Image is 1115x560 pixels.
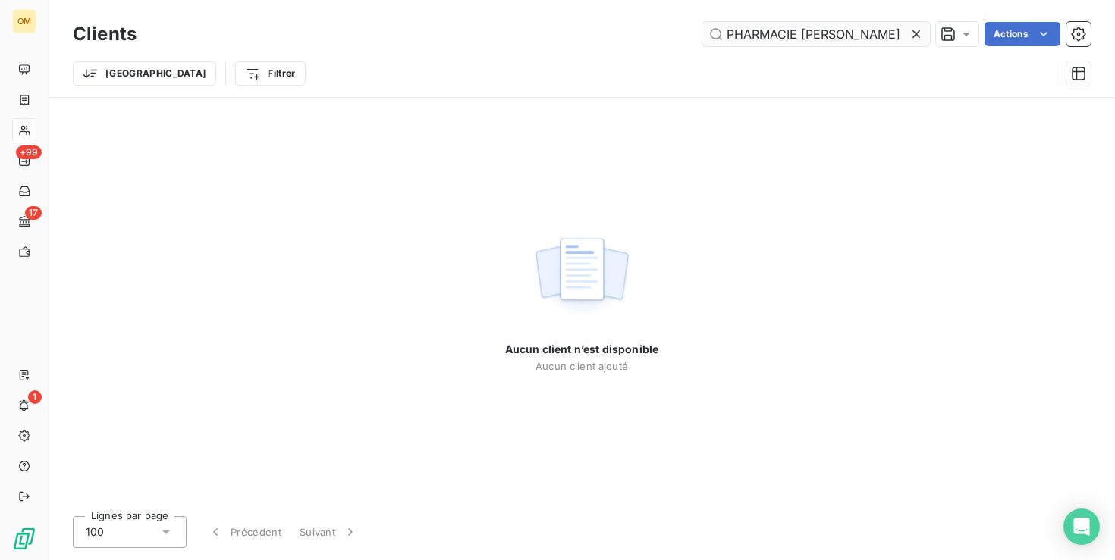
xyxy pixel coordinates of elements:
span: 17 [25,206,42,220]
h3: Clients [73,20,137,48]
span: 100 [86,524,104,540]
span: 1 [28,390,42,404]
button: Actions [985,22,1060,46]
div: OM [12,9,36,33]
span: Aucun client n’est disponible [505,342,658,357]
div: Open Intercom Messenger [1063,508,1100,545]
button: [GEOGRAPHIC_DATA] [73,61,216,86]
span: +99 [16,145,42,159]
button: Filtrer [235,61,305,86]
button: Suivant [291,516,367,548]
button: Précédent [199,516,291,548]
span: Aucun client ajouté [536,360,628,372]
img: empty state [533,230,630,324]
input: Rechercher [702,22,930,46]
img: Logo LeanPay [12,527,36,551]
